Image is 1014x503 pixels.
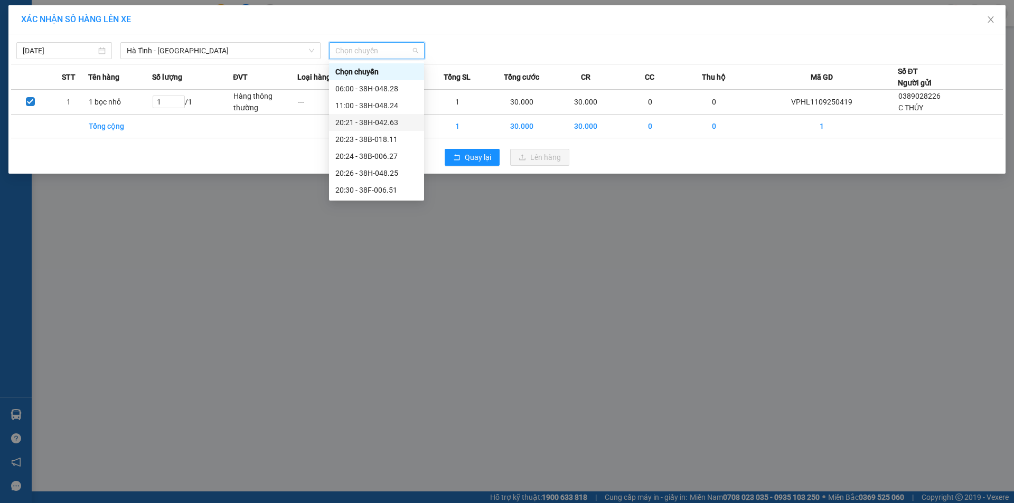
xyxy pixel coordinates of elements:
input: 11/09/2025 [23,45,96,56]
span: down [308,48,315,54]
span: XÁC NHẬN SỐ HÀNG LÊN XE [21,14,131,24]
span: Tổng cước [504,71,539,83]
li: Cổ Đạm, xã [GEOGRAPHIC_DATA], [GEOGRAPHIC_DATA] [99,26,442,39]
img: logo.jpg [13,13,66,66]
span: Tổng SL [444,71,471,83]
button: Close [976,5,1006,35]
span: Số lượng [152,71,182,83]
div: Chọn chuyến [329,63,424,80]
span: Chọn chuyến [335,43,418,59]
span: Thu hộ [702,71,726,83]
td: 30.000 [554,90,618,115]
span: Hà Tĩnh - Hà Nội [127,43,314,59]
b: GỬI : VP [PERSON_NAME] [13,77,184,94]
span: Quay lại [465,151,491,163]
td: 1 bọc nhỏ [88,90,152,115]
td: 0 [618,90,682,115]
span: Tên hàng [88,71,119,83]
td: VPHL1109250419 [746,90,898,115]
div: 20:23 - 38B-018.11 [335,134,418,145]
span: close [987,15,995,24]
td: 30.000 [554,115,618,138]
div: 20:30 - 38F-006.51 [335,184,418,196]
li: Hotline: 1900252555 [99,39,442,52]
span: CR [581,71,590,83]
span: Mã GD [811,71,833,83]
td: / 1 [152,90,233,115]
div: 20:21 - 38H-042.63 [335,117,418,128]
span: CC [645,71,654,83]
td: Tổng cộng [88,115,152,138]
td: 0 [682,115,746,138]
button: rollbackQuay lại [445,149,500,166]
td: 0 [682,90,746,115]
div: 20:26 - 38H-048.25 [335,167,418,179]
td: 1 [746,115,898,138]
td: 1 [426,115,490,138]
button: uploadLên hàng [510,149,569,166]
span: 0389028226 [898,92,941,100]
td: 1 [426,90,490,115]
div: 06:00 - 38H-048.28 [335,83,418,94]
div: Số ĐT Người gửi [898,65,932,89]
td: 1 [50,90,88,115]
td: 30.000 [490,90,553,115]
td: --- [297,90,361,115]
div: Chọn chuyến [335,66,418,78]
div: 20:24 - 38B-006.27 [335,150,418,162]
span: rollback [453,154,461,162]
div: 11:00 - 38H-048.24 [335,100,418,111]
td: 0 [618,115,682,138]
span: STT [62,71,76,83]
span: ĐVT [233,71,248,83]
td: 30.000 [490,115,553,138]
td: Hàng thông thường [233,90,297,115]
span: Loại hàng [297,71,331,83]
span: C THỦY [898,103,923,112]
